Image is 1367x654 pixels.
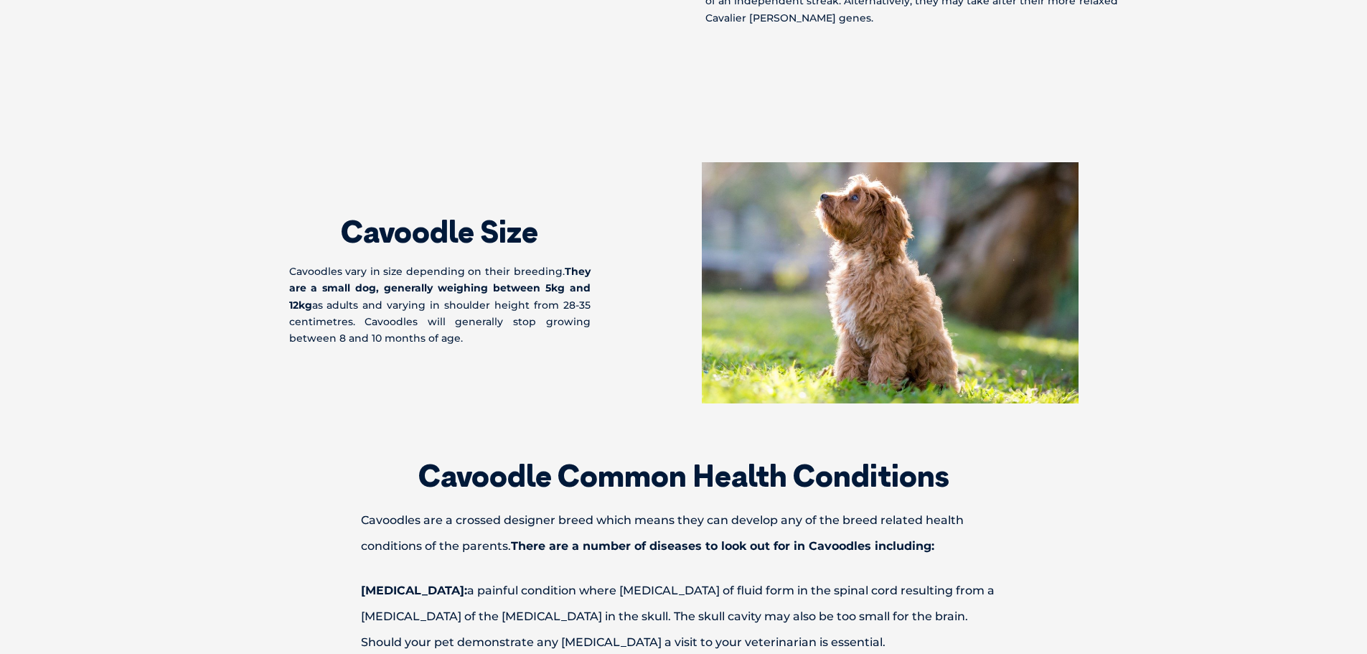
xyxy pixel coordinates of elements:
[289,265,591,311] strong: They are a small dog, generally weighing between 5kg and 12kg
[311,508,1057,559] p: Cavoodles are a crossed designer breed which means they can develop any of the breed related heal...
[361,584,467,597] strong: [MEDICAL_DATA]:
[289,263,591,347] p: Cavoodles vary in size depending on their breeding. as adults and varying in shoulder height from...
[289,217,591,247] h2: Cavoodle Size
[311,461,1057,491] h2: Cavoodle Common Health Conditions
[511,539,934,553] strong: There are a number of diseases to look out for in Cavoodles including:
